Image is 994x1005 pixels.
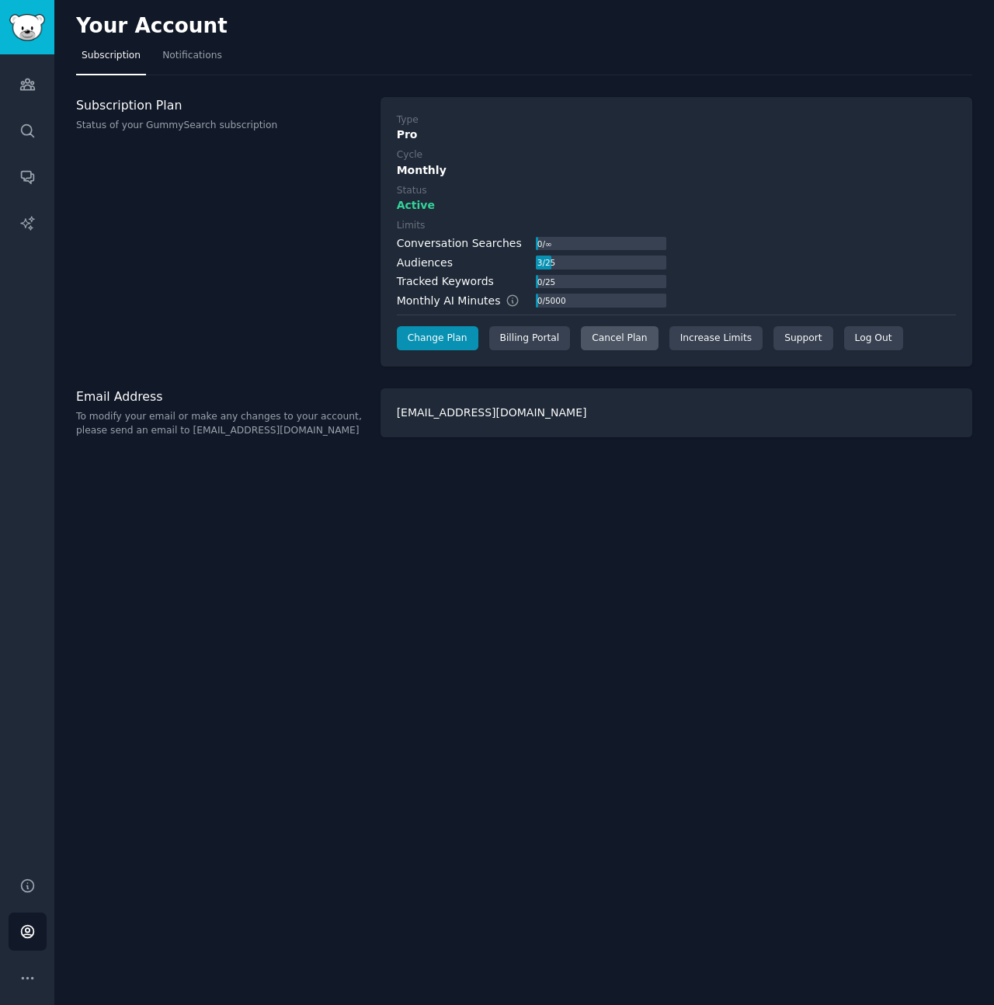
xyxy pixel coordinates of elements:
[581,326,658,351] div: Cancel Plan
[162,49,222,63] span: Notifications
[76,43,146,75] a: Subscription
[397,273,494,290] div: Tracked Keywords
[844,326,903,351] div: Log Out
[82,49,141,63] span: Subscription
[397,113,419,127] div: Type
[397,219,426,233] div: Limits
[397,184,427,198] div: Status
[397,127,956,143] div: Pro
[536,256,557,270] div: 3 / 25
[489,326,571,351] div: Billing Portal
[76,119,364,133] p: Status of your GummySearch subscription
[397,255,453,271] div: Audiences
[536,294,567,308] div: 0 / 5000
[76,14,228,39] h2: Your Account
[9,14,45,41] img: GummySearch logo
[76,388,364,405] h3: Email Address
[536,275,557,289] div: 0 / 25
[773,326,832,351] a: Support
[157,43,228,75] a: Notifications
[397,326,478,351] a: Change Plan
[381,388,972,437] div: [EMAIL_ADDRESS][DOMAIN_NAME]
[397,162,956,179] div: Monthly
[397,148,422,162] div: Cycle
[536,237,553,251] div: 0 / ∞
[397,197,435,214] span: Active
[397,293,536,309] div: Monthly AI Minutes
[669,326,763,351] a: Increase Limits
[76,410,364,437] p: To modify your email or make any changes to your account, please send an email to [EMAIL_ADDRESS]...
[397,235,522,252] div: Conversation Searches
[76,97,364,113] h3: Subscription Plan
